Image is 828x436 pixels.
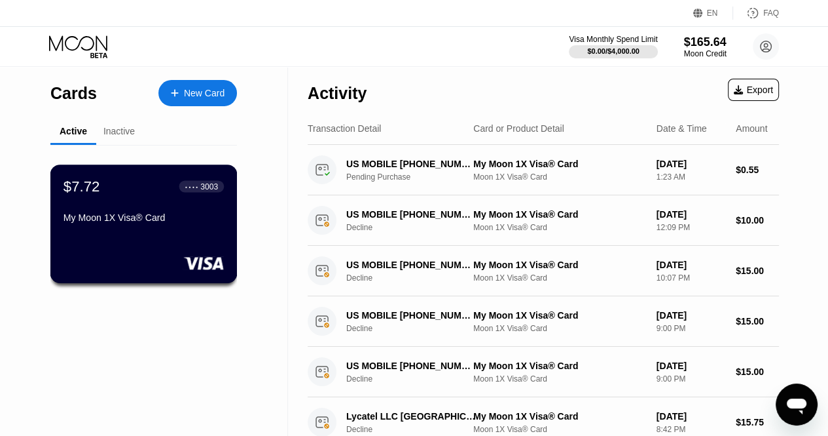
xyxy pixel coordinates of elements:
div: $10.00 [736,215,779,226]
div: Decline [346,425,486,434]
div: 9:00 PM [657,374,725,384]
div: US MOBILE [PHONE_NUMBER] USPending PurchaseMy Moon 1X Visa® CardMoon 1X Visa® Card[DATE]1:23 AM$0.55 [308,145,779,195]
div: 10:07 PM [657,273,725,283]
div: Visa Monthly Spend Limit [569,35,657,44]
div: $0.00 / $4,000.00 [587,47,639,55]
div: 12:09 PM [657,223,725,232]
div: $7.72 [63,178,100,195]
div: Pending Purchase [346,172,486,182]
div: US MOBILE [PHONE_NUMBER] US [346,361,477,371]
div: US MOBILE [PHONE_NUMBER] US [346,260,477,270]
div: $15.00 [736,316,779,327]
div: EN [693,7,733,20]
div: Export [734,85,773,95]
div: US MOBILE [PHONE_NUMBER] USDeclineMy Moon 1X Visa® CardMoon 1X Visa® Card[DATE]9:00 PM$15.00 [308,347,779,397]
iframe: Button to launch messaging window [776,384,818,426]
div: [DATE] [657,411,725,422]
div: [DATE] [657,361,725,371]
div: [DATE] [657,260,725,270]
div: [DATE] [657,159,725,169]
div: 9:00 PM [657,324,725,333]
div: Activity [308,84,367,103]
div: US MOBILE [PHONE_NUMBER] US [346,209,477,220]
div: Inactive [103,126,135,136]
div: $15.75 [736,417,779,427]
div: US MOBILE [PHONE_NUMBER] USDeclineMy Moon 1X Visa® CardMoon 1X Visa® Card[DATE]10:07 PM$15.00 [308,246,779,296]
div: Moon 1X Visa® Card [473,273,646,283]
div: Active [60,126,87,136]
div: My Moon 1X Visa® Card [63,212,224,223]
div: $165.64 [684,35,727,49]
div: $7.72● ● ● ●3003My Moon 1X Visa® Card [51,165,236,283]
div: Moon 1X Visa® Card [473,425,646,434]
div: $0.55 [736,165,779,175]
div: EN [707,9,718,18]
div: My Moon 1X Visa® Card [473,411,646,422]
div: [DATE] [657,310,725,321]
div: My Moon 1X Visa® Card [473,159,646,169]
div: Lycatel LLC [GEOGRAPHIC_DATA] [GEOGRAPHIC_DATA] [346,411,477,422]
div: Decline [346,223,486,232]
div: Transaction Detail [308,123,381,134]
div: ● ● ● ● [185,184,198,188]
div: 1:23 AM [657,172,725,182]
div: $15.00 [736,266,779,276]
div: FAQ [763,9,779,18]
div: Card or Product Detail [473,123,564,134]
div: Export [728,79,779,101]
div: US MOBILE [PHONE_NUMBER] US [346,159,477,169]
div: 8:42 PM [657,425,725,434]
div: Decline [346,324,486,333]
div: Decline [346,374,486,384]
div: Moon 1X Visa® Card [473,324,646,333]
div: 3003 [200,182,218,191]
div: US MOBILE [PHONE_NUMBER] US [346,310,477,321]
div: Visa Monthly Spend Limit$0.00/$4,000.00 [569,35,657,58]
div: My Moon 1X Visa® Card [473,361,646,371]
div: Cards [50,84,97,103]
div: $15.00 [736,367,779,377]
div: New Card [158,80,237,106]
div: New Card [184,88,225,99]
div: [DATE] [657,209,725,220]
div: FAQ [733,7,779,20]
div: My Moon 1X Visa® Card [473,260,646,270]
div: Amount [736,123,767,134]
div: Moon Credit [684,49,727,58]
div: Moon 1X Visa® Card [473,172,646,182]
div: $165.64Moon Credit [684,35,727,58]
div: Decline [346,273,486,283]
div: US MOBILE [PHONE_NUMBER] USDeclineMy Moon 1X Visa® CardMoon 1X Visa® Card[DATE]12:09 PM$10.00 [308,195,779,246]
div: My Moon 1X Visa® Card [473,209,646,220]
div: Date & Time [657,123,707,134]
div: My Moon 1X Visa® Card [473,310,646,321]
div: Moon 1X Visa® Card [473,223,646,232]
div: Moon 1X Visa® Card [473,374,646,384]
div: US MOBILE [PHONE_NUMBER] USDeclineMy Moon 1X Visa® CardMoon 1X Visa® Card[DATE]9:00 PM$15.00 [308,296,779,347]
